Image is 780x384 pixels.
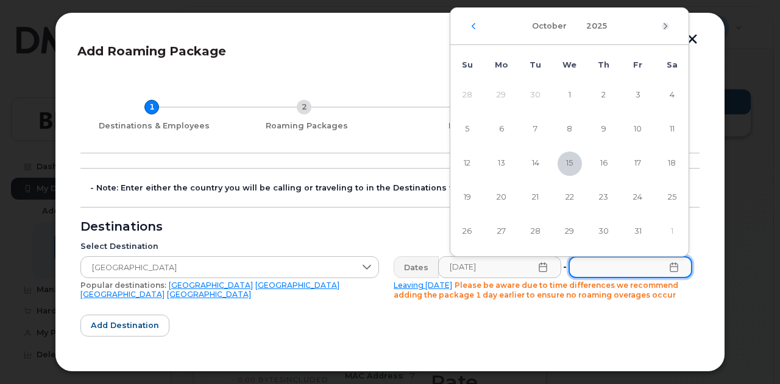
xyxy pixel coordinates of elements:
[519,215,553,249] td: 28
[655,79,689,113] td: 4
[621,113,655,147] td: 10
[80,222,700,232] div: Destinations
[587,147,621,181] td: 16
[569,256,692,278] input: Please fill out this field
[484,215,519,249] td: 27
[660,152,684,176] span: 18
[484,147,519,181] td: 13
[655,147,689,181] td: 18
[90,183,700,193] div: - Note: Enter either the country you will be calling or traveling to in the Destinations field.
[489,186,514,210] span: 20
[587,181,621,215] td: 23
[489,152,514,176] span: 13
[450,113,484,147] td: 5
[621,215,655,249] td: 31
[390,121,537,131] div: Review
[233,121,380,131] div: Roaming Packages
[455,117,480,142] span: 5
[495,60,508,69] span: Mo
[667,60,678,69] span: Sa
[592,220,616,244] span: 30
[553,113,587,147] td: 8
[587,215,621,249] td: 30
[621,181,655,215] td: 24
[558,117,582,142] span: 8
[169,281,253,290] a: [GEOGRAPHIC_DATA]
[519,113,553,147] td: 7
[660,83,684,108] span: 4
[450,79,484,113] td: 28
[558,83,582,108] span: 1
[297,100,311,114] div: 2
[561,256,569,278] div: -
[553,147,587,181] td: 15
[484,113,519,147] td: 6
[592,117,616,142] span: 9
[592,186,616,210] span: 23
[558,152,582,176] span: 15
[562,60,576,69] span: We
[660,117,684,142] span: 11
[489,117,514,142] span: 6
[727,331,771,375] iframe: Messenger Launcher
[484,181,519,215] td: 20
[438,256,561,278] input: Please fill out this field
[519,79,553,113] td: 30
[598,60,609,69] span: Th
[523,220,548,244] span: 28
[455,152,480,176] span: 12
[553,181,587,215] td: 22
[660,186,684,210] span: 25
[558,220,582,244] span: 29
[592,152,616,176] span: 16
[626,220,650,244] span: 31
[626,83,650,108] span: 3
[621,147,655,181] td: 17
[579,15,614,37] button: Choose Year
[655,181,689,215] td: 25
[662,23,669,30] button: Next Month
[455,186,480,210] span: 19
[462,60,473,69] span: Su
[626,186,650,210] span: 24
[626,117,650,142] span: 10
[167,290,251,299] a: [GEOGRAPHIC_DATA]
[553,215,587,249] td: 29
[255,281,339,290] a: [GEOGRAPHIC_DATA]
[655,215,689,249] td: 1
[394,281,452,290] a: Leaving [DATE]
[450,7,689,256] div: Choose Date
[519,181,553,215] td: 21
[553,79,587,113] td: 1
[592,83,616,108] span: 2
[530,60,541,69] span: Tu
[80,242,379,251] div: Select Destination
[655,113,689,147] td: 11
[450,215,484,249] td: 26
[621,79,655,113] td: 3
[523,186,548,210] span: 21
[558,186,582,210] span: 22
[523,117,548,142] span: 7
[523,152,548,176] span: 14
[484,79,519,113] td: 29
[450,147,484,181] td: 12
[77,44,226,58] span: Add Roaming Package
[587,113,621,147] td: 9
[470,23,477,30] button: Previous Month
[633,60,642,69] span: Fr
[525,15,574,37] button: Choose Month
[455,220,480,244] span: 26
[587,79,621,113] td: 2
[519,147,553,181] td: 14
[81,257,355,279] span: Germany
[489,220,514,244] span: 27
[394,281,678,299] span: Please be aware due to time differences we recommend adding the package 1 day earlier to ensure n...
[626,152,650,176] span: 17
[450,181,484,215] td: 19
